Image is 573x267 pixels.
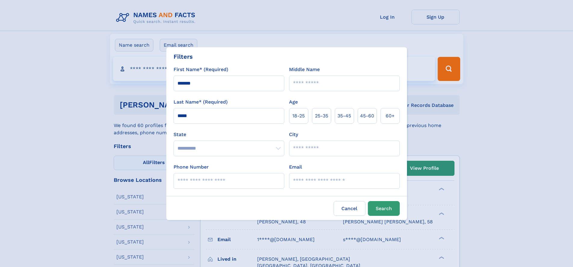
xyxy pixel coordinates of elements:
label: Middle Name [289,66,320,73]
label: Last Name* (Required) [174,98,228,106]
button: Search [368,201,400,216]
span: 25‑35 [315,112,328,120]
label: State [174,131,284,138]
label: First Name* (Required) [174,66,228,73]
div: Filters [174,52,193,61]
label: Age [289,98,298,106]
span: 45‑60 [360,112,374,120]
label: Phone Number [174,163,209,171]
span: 60+ [386,112,395,120]
label: Cancel [334,201,365,216]
label: City [289,131,298,138]
label: Email [289,163,302,171]
span: 18‑25 [292,112,305,120]
span: 35‑45 [337,112,351,120]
